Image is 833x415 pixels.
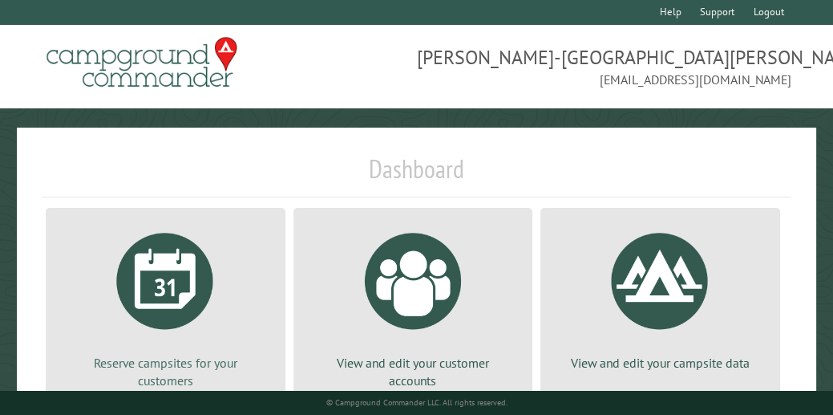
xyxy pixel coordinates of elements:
[313,221,514,390] a: View and edit your customer accounts
[560,221,761,372] a: View and edit your campsite data
[326,397,507,408] small: © Campground Commander LLC. All rights reserved.
[560,354,761,372] p: View and edit your campsite data
[65,354,266,390] p: Reserve campsites for your customers
[42,153,791,197] h1: Dashboard
[313,354,514,390] p: View and edit your customer accounts
[42,31,242,94] img: Campground Commander
[417,44,792,89] span: [PERSON_NAME]-[GEOGRAPHIC_DATA][PERSON_NAME] [EMAIL_ADDRESS][DOMAIN_NAME]
[65,221,266,390] a: Reserve campsites for your customers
